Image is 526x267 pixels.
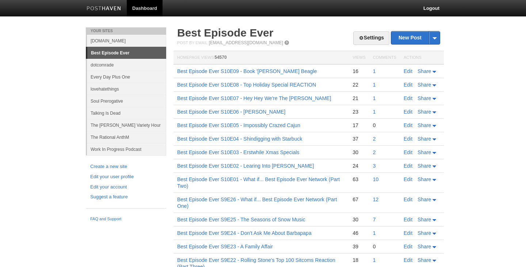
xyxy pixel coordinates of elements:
[418,217,431,222] span: Share
[177,27,273,39] a: Best Episode Ever
[373,243,396,250] div: 0
[418,122,431,128] span: Share
[400,51,444,65] th: Actions
[373,136,376,142] a: 2
[90,163,162,171] a: Create a new site
[418,136,431,142] span: Share
[373,122,396,129] div: 0
[177,149,300,155] a: Best Episode Ever S10E03 - Erstwhile Xmas Specials
[418,109,431,115] span: Share
[418,244,431,249] span: Share
[87,59,166,71] a: dotcomrade
[87,107,166,119] a: Talking Is Dead
[177,163,314,169] a: Best Episode Ever S10E02 - Learing Into [PERSON_NAME]
[352,136,365,142] div: 37
[352,122,365,129] div: 17
[418,149,431,155] span: Share
[404,149,412,155] a: Edit
[404,109,412,115] a: Edit
[349,51,369,65] th: Views
[177,176,340,189] a: Best Episode Ever S10E01 - What if... Best Episode Ever Network (Part Two)
[177,41,207,45] span: Post by Email
[418,176,431,182] span: Share
[404,257,412,263] a: Edit
[177,95,331,101] a: Best Episode Ever S10E07 - Hey Hey We're The [PERSON_NAME]
[352,81,365,88] div: 22
[177,68,317,74] a: Best Episode Ever S10E09 - Book '[PERSON_NAME] Beagle
[87,143,166,155] a: Work In Progress Podcast
[87,71,166,83] a: Every Day Plus One
[404,217,412,222] a: Edit
[404,68,412,74] a: Edit
[352,176,365,183] div: 63
[352,108,365,115] div: 23
[404,95,412,101] a: Edit
[90,173,162,181] a: Edit your user profile
[352,163,365,169] div: 24
[404,176,412,182] a: Edit
[177,244,273,249] a: Best Episode Ever S9E23 - A Family Affair
[418,163,431,169] span: Share
[352,149,365,156] div: 30
[373,149,376,155] a: 2
[177,136,302,142] a: Best Episode Ever S10E04 - Shindigging with Starbuck
[373,257,376,263] a: 1
[177,217,305,222] a: Best Episode Ever S9E25 - The Seasons of Snow Music
[209,40,283,45] a: [EMAIL_ADDRESS][DOMAIN_NAME]
[404,230,412,236] a: Edit
[373,217,376,222] a: 7
[90,216,162,222] a: FAQ and Support
[373,163,376,169] a: 3
[404,244,412,249] a: Edit
[352,95,365,102] div: 21
[373,82,376,88] a: 1
[373,230,376,236] a: 1
[352,216,365,223] div: 30
[418,197,431,202] span: Share
[177,109,285,115] a: Best Episode Ever S10E06 - [PERSON_NAME]
[90,193,162,201] a: Suggest a feature
[373,68,376,74] a: 1
[353,31,389,45] a: Settings
[177,82,316,88] a: Best Episode Ever S10E08 - Top Holiday Special REACTION
[373,197,379,202] a: 12
[90,183,162,191] a: Edit your account
[404,163,412,169] a: Edit
[352,257,365,263] div: 18
[87,131,166,143] a: The Rational AnthM
[177,230,312,236] a: Best Episode Ever S9E24 - Don't Ask Me About Barbapapa
[373,95,376,101] a: 1
[177,122,300,128] a: Best Episode Ever S10E05 - Impossibly Crazed Cajun
[86,27,166,35] li: Your Sites
[404,82,412,88] a: Edit
[87,83,166,95] a: lovehatethings
[373,176,379,182] a: 10
[87,95,166,107] a: Soul Prerogative
[352,196,365,203] div: 67
[418,68,431,74] span: Share
[87,6,121,12] img: Posthaven-bar
[418,230,431,236] span: Share
[404,197,412,202] a: Edit
[404,136,412,142] a: Edit
[404,122,412,128] a: Edit
[214,55,226,60] span: 54570
[418,95,431,101] span: Share
[174,51,349,65] th: Homepage Views
[352,68,365,75] div: 16
[352,243,365,250] div: 39
[87,35,166,47] a: [DOMAIN_NAME]
[352,230,365,236] div: 46
[177,197,337,209] a: Best Episode Ever S9E26 - What if... Best Episode Ever Network (Part One)
[418,82,431,88] span: Share
[418,257,431,263] span: Share
[87,47,166,59] a: Best Episode Ever
[373,109,376,115] a: 1
[391,31,440,44] a: New Post
[369,51,400,65] th: Comments
[87,119,166,131] a: The [PERSON_NAME] Variety Hour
